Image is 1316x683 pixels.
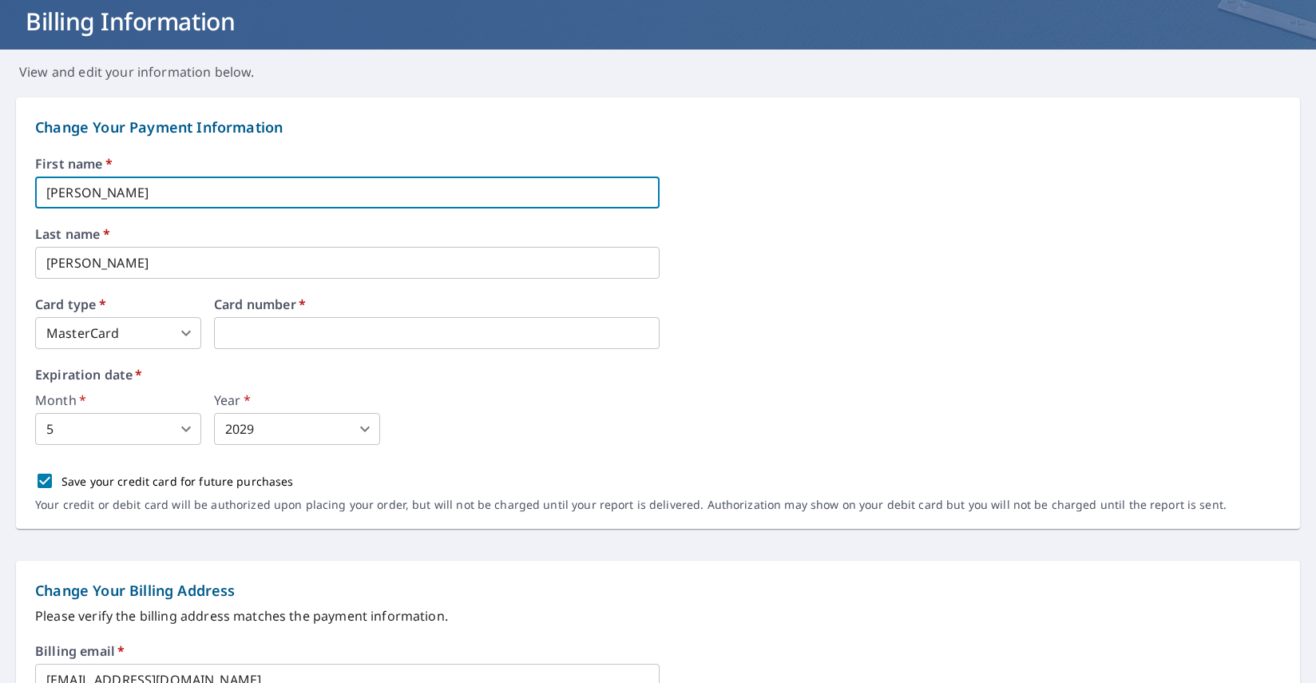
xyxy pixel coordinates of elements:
[214,413,380,445] div: 2029
[35,394,201,407] label: Month
[35,645,125,657] label: Billing email
[214,298,660,311] label: Card number
[214,317,660,349] iframe: secure payment field
[35,413,201,445] div: 5
[35,298,201,311] label: Card type
[35,157,1281,170] label: First name
[35,228,1281,240] label: Last name
[35,606,1281,625] p: Please verify the billing address matches the payment information.
[19,5,1297,38] h1: Billing Information
[35,368,1281,381] label: Expiration date
[35,498,1227,512] p: Your credit or debit card will be authorized upon placing your order, but will not be charged unt...
[35,117,1281,138] p: Change Your Payment Information
[61,473,294,490] p: Save your credit card for future purchases
[214,394,380,407] label: Year
[35,580,1281,602] p: Change Your Billing Address
[35,317,201,349] div: MasterCard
